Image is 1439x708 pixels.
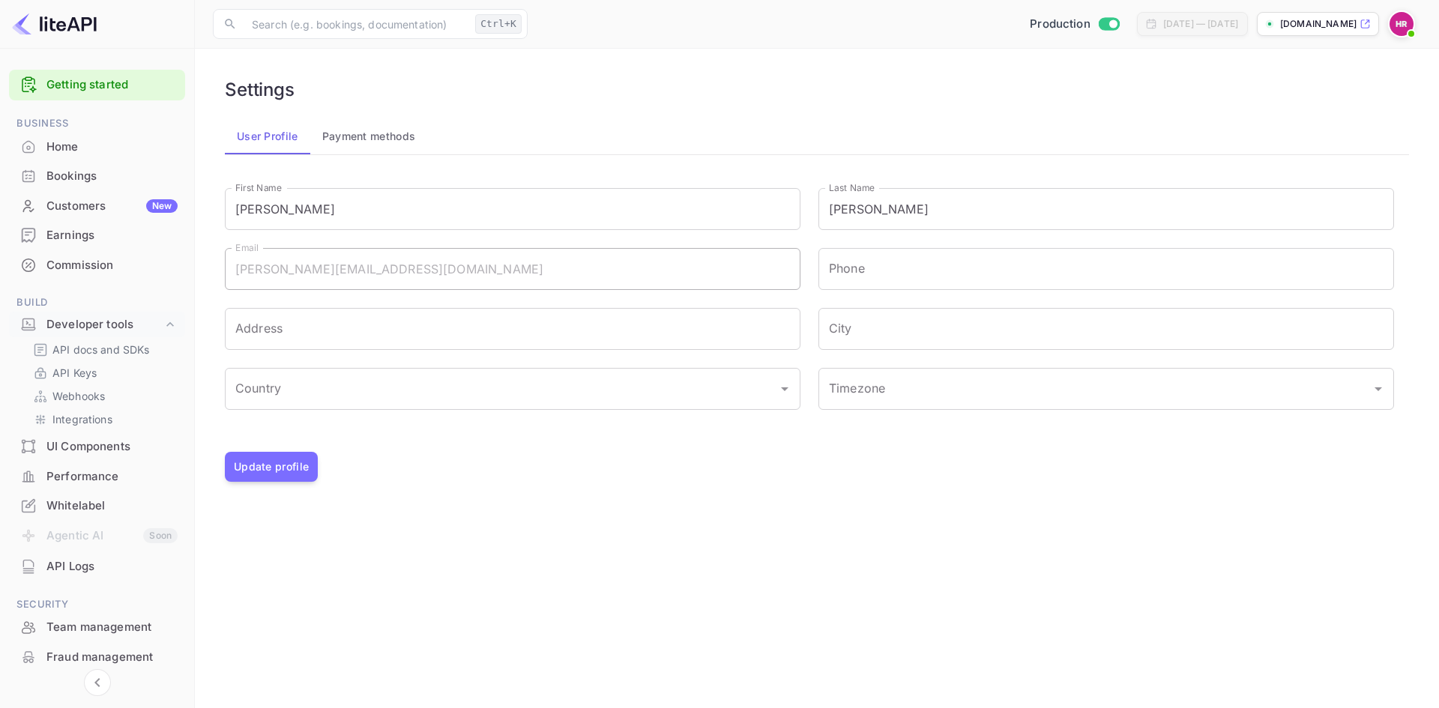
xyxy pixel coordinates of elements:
[46,619,178,636] div: Team management
[225,248,800,290] input: Email
[27,408,179,430] div: Integrations
[33,411,173,427] a: Integrations
[46,76,178,94] a: Getting started
[33,342,173,357] a: API docs and SDKs
[9,596,185,613] span: Security
[225,79,295,100] h6: Settings
[475,14,522,34] div: Ctrl+K
[1280,17,1357,31] p: [DOMAIN_NAME]
[1024,16,1125,33] div: Switch to Sandbox mode
[225,188,800,230] input: First Name
[9,643,185,671] a: Fraud management
[225,452,318,482] button: Update profile
[9,491,185,519] a: Whitelabel
[52,342,150,357] p: API docs and SDKs
[1163,17,1238,31] div: [DATE] — [DATE]
[9,162,185,190] a: Bookings
[9,133,185,162] div: Home
[9,162,185,191] div: Bookings
[9,251,185,279] a: Commission
[46,649,178,666] div: Fraud management
[235,181,282,194] label: First Name
[52,411,112,427] p: Integrations
[829,181,875,194] label: Last Name
[146,199,178,213] div: New
[225,308,800,350] input: Address
[84,669,111,696] button: Collapse navigation
[46,497,178,515] div: Whitelabel
[235,241,259,254] label: Email
[9,552,185,580] a: API Logs
[9,462,185,490] a: Performance
[225,118,310,154] button: User Profile
[12,12,97,36] img: LiteAPI logo
[9,432,185,462] div: UI Components
[310,118,428,154] button: Payment methods
[818,308,1394,350] input: City
[1030,16,1090,33] span: Production
[243,9,469,39] input: Search (e.g. bookings, documentation)
[9,613,185,642] div: Team management
[9,251,185,280] div: Commission
[46,438,178,456] div: UI Components
[46,257,178,274] div: Commission
[46,558,178,575] div: API Logs
[9,312,185,338] div: Developer tools
[27,385,179,407] div: Webhooks
[46,468,178,485] div: Performance
[9,70,185,100] div: Getting started
[9,613,185,641] a: Team management
[46,198,178,215] div: Customers
[9,115,185,132] span: Business
[9,491,185,521] div: Whitelabel
[818,188,1394,230] input: Last Name
[9,294,185,311] span: Build
[46,139,178,156] div: Home
[9,686,185,703] span: Marketing
[9,643,185,672] div: Fraud management
[46,168,178,185] div: Bookings
[9,221,185,250] div: Earnings
[9,432,185,460] a: UI Components
[52,365,97,381] p: API Keys
[27,362,179,384] div: API Keys
[225,118,1409,154] div: account-settings tabs
[9,133,185,160] a: Home
[232,375,771,403] input: Country
[27,339,179,360] div: API docs and SDKs
[9,192,185,221] div: CustomersNew
[46,316,163,333] div: Developer tools
[33,388,173,404] a: Webhooks
[9,221,185,249] a: Earnings
[9,462,185,491] div: Performance
[1390,12,1414,36] img: Hugo Ruano
[46,227,178,244] div: Earnings
[9,552,185,581] div: API Logs
[1368,378,1389,399] button: Open
[52,388,105,404] p: Webhooks
[33,365,173,381] a: API Keys
[818,248,1394,290] input: phone
[774,378,795,399] button: Open
[9,192,185,220] a: CustomersNew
